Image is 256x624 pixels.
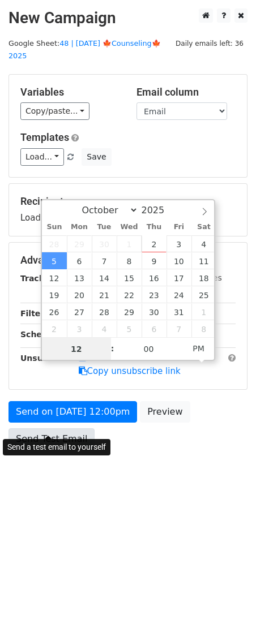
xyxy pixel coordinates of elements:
[20,254,236,266] h5: Advanced
[20,309,49,318] strong: Filters
[92,235,117,252] span: September 30, 2025
[92,223,117,231] span: Tue
[92,269,117,286] span: October 14, 2025
[3,439,110,455] div: Send a test email to yourself
[167,252,191,269] span: October 10, 2025
[67,286,92,303] span: October 20, 2025
[191,320,216,337] span: November 8, 2025
[140,401,190,423] a: Preview
[42,320,67,337] span: November 2, 2025
[67,252,92,269] span: October 6, 2025
[67,223,92,231] span: Mon
[117,252,142,269] span: October 8, 2025
[117,320,142,337] span: November 5, 2025
[191,223,216,231] span: Sat
[67,320,92,337] span: November 3, 2025
[92,286,117,303] span: October 21, 2025
[42,338,111,360] input: Hour
[167,235,191,252] span: October 3, 2025
[92,252,117,269] span: October 7, 2025
[142,320,167,337] span: November 6, 2025
[136,86,236,98] h5: Email column
[82,148,111,166] button: Save
[142,269,167,286] span: October 16, 2025
[117,303,142,320] span: October 29, 2025
[114,338,184,360] input: Minute
[42,252,67,269] span: October 5, 2025
[42,303,67,320] span: October 26, 2025
[20,330,61,339] strong: Schedule
[167,320,191,337] span: November 7, 2025
[20,102,89,120] a: Copy/paste...
[142,286,167,303] span: October 23, 2025
[67,303,92,320] span: October 27, 2025
[167,303,191,320] span: October 31, 2025
[142,235,167,252] span: October 2, 2025
[42,235,67,252] span: September 28, 2025
[191,235,216,252] span: October 4, 2025
[177,272,221,284] label: UTM Codes
[42,223,67,231] span: Sun
[20,274,58,283] strong: Tracking
[191,303,216,320] span: November 1, 2025
[191,252,216,269] span: October 11, 2025
[172,39,248,48] a: Daily emails left: 36
[191,286,216,303] span: October 25, 2025
[167,286,191,303] span: October 24, 2025
[172,37,248,50] span: Daily emails left: 36
[111,337,114,360] span: :
[42,286,67,303] span: October 19, 2025
[191,269,216,286] span: October 18, 2025
[20,354,76,363] strong: Unsubscribe
[142,303,167,320] span: October 30, 2025
[42,269,67,286] span: October 12, 2025
[8,8,248,28] h2: New Campaign
[117,286,142,303] span: October 22, 2025
[199,570,256,624] iframe: Chat Widget
[142,252,167,269] span: October 9, 2025
[20,131,69,143] a: Templates
[79,366,181,376] a: Copy unsubscribe link
[8,39,161,61] a: 48 | [DATE] 🍁Counseling🍁 2025
[67,269,92,286] span: October 13, 2025
[142,223,167,231] span: Thu
[92,303,117,320] span: October 28, 2025
[117,235,142,252] span: October 1, 2025
[67,235,92,252] span: September 29, 2025
[8,39,161,61] small: Google Sheet:
[167,269,191,286] span: October 17, 2025
[20,195,236,225] div: Loading...
[92,320,117,337] span: November 4, 2025
[20,148,64,166] a: Load...
[117,223,142,231] span: Wed
[138,205,179,216] input: Year
[167,223,191,231] span: Fri
[117,269,142,286] span: October 15, 2025
[8,401,137,423] a: Send on [DATE] 12:00pm
[183,337,214,360] span: Click to toggle
[20,86,120,98] h5: Variables
[8,428,95,450] a: Send Test Email
[20,195,236,208] h5: Recipients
